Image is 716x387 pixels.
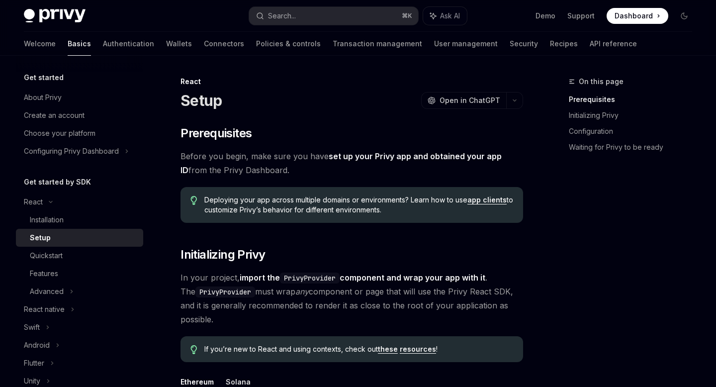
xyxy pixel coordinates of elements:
[30,214,64,226] div: Installation
[24,357,44,369] div: Flutter
[30,286,64,297] div: Advanced
[24,109,85,121] div: Create an account
[180,77,523,87] div: React
[180,271,523,326] span: In your project, . The must wrap component or page that will use the Privy React SDK, and it is g...
[68,32,91,56] a: Basics
[569,139,700,155] a: Waiting for Privy to be ready
[190,345,197,354] svg: Tip
[440,96,500,105] span: Open in ChatGPT
[24,127,95,139] div: Choose your platform
[16,229,143,247] a: Setup
[607,8,668,24] a: Dashboard
[378,345,398,354] a: these
[24,32,56,56] a: Welcome
[590,32,637,56] a: API reference
[295,287,309,296] em: any
[103,32,154,56] a: Authentication
[180,151,502,176] a: set up your Privy app and obtained your app ID
[256,32,321,56] a: Policies & controls
[24,339,50,351] div: Android
[536,11,555,21] a: Demo
[180,247,265,263] span: Initializing Privy
[569,123,700,139] a: Configuration
[569,92,700,107] a: Prerequisites
[180,92,222,109] h1: Setup
[195,287,255,297] code: PrivyProvider
[579,76,624,88] span: On this page
[24,321,40,333] div: Swift
[550,32,578,56] a: Recipes
[333,32,422,56] a: Transaction management
[24,9,86,23] img: dark logo
[16,265,143,283] a: Features
[249,7,418,25] button: Search...⌘K
[24,375,40,387] div: Unity
[204,195,513,215] span: Deploying your app across multiple domains or environments? Learn how to use to customize Privy’s...
[569,107,700,123] a: Initializing Privy
[268,10,296,22] div: Search...
[30,268,58,280] div: Features
[24,196,43,208] div: React
[180,125,252,141] span: Prerequisites
[467,195,507,204] a: app clients
[30,232,51,244] div: Setup
[30,250,63,262] div: Quickstart
[615,11,653,21] span: Dashboard
[240,273,485,283] strong: import the component and wrap your app with it
[204,32,244,56] a: Connectors
[24,72,64,84] h5: Get started
[16,106,143,124] a: Create an account
[440,11,460,21] span: Ask AI
[421,92,506,109] button: Open in ChatGPT
[180,149,523,177] span: Before you begin, make sure you have from the Privy Dashboard.
[24,145,119,157] div: Configuring Privy Dashboard
[24,303,65,315] div: React native
[400,345,436,354] a: resources
[16,247,143,265] a: Quickstart
[280,273,340,284] code: PrivyProvider
[510,32,538,56] a: Security
[676,8,692,24] button: Toggle dark mode
[16,211,143,229] a: Installation
[166,32,192,56] a: Wallets
[204,344,513,354] span: If you’re new to React and using contexts, check out !
[190,196,197,205] svg: Tip
[434,32,498,56] a: User management
[24,92,62,103] div: About Privy
[16,124,143,142] a: Choose your platform
[16,89,143,106] a: About Privy
[567,11,595,21] a: Support
[423,7,467,25] button: Ask AI
[402,12,412,20] span: ⌘ K
[24,176,91,188] h5: Get started by SDK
